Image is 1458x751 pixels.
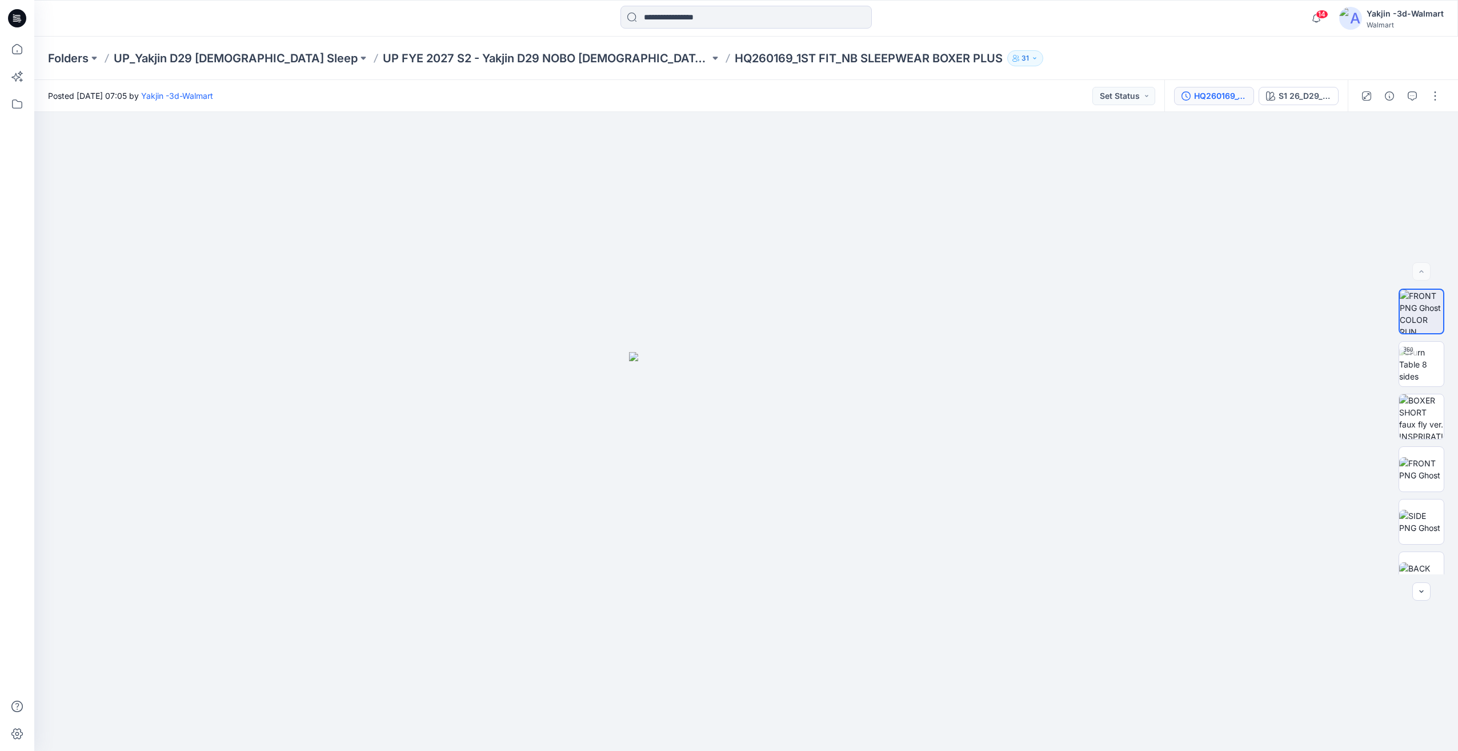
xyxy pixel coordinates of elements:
button: HQ260169_1ST FIT_NB SLEEPWEAR BOXER PLUS [1174,87,1254,105]
img: FRONT PNG Ghost [1399,457,1444,481]
div: HQ260169_1ST FIT_NB SLEEPWEAR BOXER PLUS [1194,90,1247,102]
img: SIDE PNG Ghost [1399,510,1444,534]
a: Yakjin -3d-Walmart [141,91,213,101]
img: Turn Table 8 sides [1399,346,1444,382]
img: eyJhbGciOiJIUzI1NiIsImtpZCI6IjAiLCJzbHQiOiJzZXMiLCJ0eXAiOiJKV1QifQ.eyJkYXRhIjp7InR5cGUiOiJzdG9yYW... [629,352,863,751]
button: Details [1380,87,1399,105]
p: 31 [1022,52,1029,65]
div: S1 26_D29_NB_2 HEARTS AND ARROWS v2 rpt_CW1_VIV WHT_WM [1279,90,1331,102]
a: Folders [48,50,89,66]
a: UP_Yakjin D29 [DEMOGRAPHIC_DATA] Sleep [114,50,358,66]
button: S1 26_D29_NB_2 HEARTS AND ARROWS v2 rpt_CW1_VIV WHT_WM [1259,87,1339,105]
div: Yakjin -3d-Walmart [1367,7,1444,21]
span: Posted [DATE] 07:05 by [48,90,213,102]
p: HQ260169_1ST FIT_NB SLEEPWEAR BOXER PLUS [735,50,1003,66]
a: UP FYE 2027 S2 - Yakjin D29 NOBO [DEMOGRAPHIC_DATA] Sleepwear [383,50,710,66]
button: 31 [1007,50,1043,66]
div: Walmart [1367,21,1444,29]
img: avatar [1339,7,1362,30]
img: BOXER SHORT faux fly ver. INSPRIRATION [1399,394,1444,439]
img: FRONT PNG Ghost COLOR RUN [1400,290,1443,333]
span: 14 [1316,10,1328,19]
img: BACK PNG Ghost [1399,562,1444,586]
